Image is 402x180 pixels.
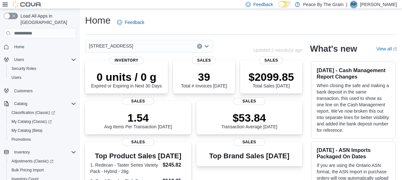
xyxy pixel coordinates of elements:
[91,71,162,88] div: Expired or Expiring in Next 30 Days
[12,128,43,133] span: My Catalog (Beta)
[18,13,76,26] span: Load All Apps in [GEOGRAPHIC_DATA]
[91,71,162,83] p: 0 units / 0 g
[12,137,31,142] span: Promotions
[1,99,79,108] button: Catalog
[1,86,79,95] button: Customers
[253,48,302,53] p: Updated 2 minute(s) ago
[259,56,283,64] span: Sales
[9,109,76,116] span: Classification (Classic)
[278,1,292,8] input: Dark Mode
[9,65,76,72] span: Security Roles
[12,87,35,95] a: Customers
[192,56,216,64] span: Sales
[85,14,111,27] h1: Home
[12,75,21,80] span: Users
[360,1,397,8] p: [PERSON_NAME]
[122,138,154,146] span: Sales
[13,1,42,8] img: Cova
[1,55,79,64] button: Users
[12,100,76,108] span: Catalog
[9,74,76,81] span: Users
[12,66,36,71] span: Security Roles
[248,71,294,83] p: $2099.85
[346,1,347,8] p: |
[12,110,55,115] span: Classification (Classic)
[6,64,79,73] button: Security Roles
[9,127,76,134] span: My Catalog (Beta)
[1,148,79,157] button: Inventory
[204,44,209,49] button: Open list of options
[393,47,397,51] svg: External link
[90,152,186,160] h3: Top Product Sales [DATE]
[12,56,27,64] button: Users
[109,56,144,64] span: Inventory
[351,1,357,8] span: RP
[9,166,46,174] a: Bulk Pricing Import
[12,159,53,164] span: Adjustments (Classic)
[310,44,357,54] h2: What's new
[122,97,154,105] span: Sales
[12,86,76,94] span: Customers
[12,43,27,51] a: Home
[350,1,358,8] div: Rob Pranger
[12,148,76,156] span: Inventory
[14,150,30,155] span: Inventory
[9,118,54,125] a: My Catalog (Classic)
[209,152,289,160] h3: Top Brand Sales [DATE]
[114,16,147,29] a: Feedback
[6,166,79,175] button: Bulk Pricing Import
[303,1,344,8] p: Peace By The Gram
[125,19,144,26] span: Feedback
[248,71,294,88] div: Total Sales [DATE]
[89,42,133,50] span: [STREET_ADDRESS]
[317,67,390,80] h3: [DATE] - Cash Management Report Changes
[233,97,265,105] span: Sales
[253,1,273,8] span: Feedback
[376,46,397,51] a: View allExternal link
[12,168,44,173] span: Bulk Pricing Import
[14,101,27,106] span: Catalog
[163,161,186,169] dd: $245.82
[6,108,79,117] a: Classification (Classic)
[197,44,202,49] button: Clear input
[104,111,172,124] p: 1.54
[1,42,79,51] button: Home
[9,157,76,165] span: Adjustments (Classic)
[181,71,227,83] p: 39
[12,148,32,156] button: Inventory
[221,111,278,129] div: Transaction Average [DATE]
[6,157,79,166] a: Adjustments (Classic)
[6,135,79,144] button: Promotions
[12,119,52,124] span: My Catalog (Classic)
[14,57,24,62] span: Users
[90,162,160,175] dt: 1. Redecan - Taster Series Variety Pack - Hybrid - 28g
[6,126,79,135] button: My Catalog (Beta)
[9,118,76,125] span: My Catalog (Classic)
[317,147,390,160] h3: [DATE] - ASN Imports Packaged On Dates
[6,117,79,126] a: My Catalog (Classic)
[12,56,76,64] span: Users
[9,166,76,174] span: Bulk Pricing Import
[12,100,30,108] button: Catalog
[9,74,24,81] a: Users
[12,43,76,51] span: Home
[9,65,39,72] a: Security Roles
[9,127,45,134] a: My Catalog (Beta)
[9,157,56,165] a: Adjustments (Classic)
[317,82,390,133] p: When closing the safe and making a bank deposit in the same transaction, this used to show as one...
[181,71,227,88] div: Total # Invoices [DATE]
[9,136,76,143] span: Promotions
[221,111,278,124] p: $53.84
[14,44,24,49] span: Home
[14,88,33,94] span: Customers
[104,111,172,129] div: Avg Items Per Transaction [DATE]
[233,138,265,146] span: Sales
[9,109,58,116] a: Classification (Classic)
[6,73,79,82] button: Users
[9,136,34,143] a: Promotions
